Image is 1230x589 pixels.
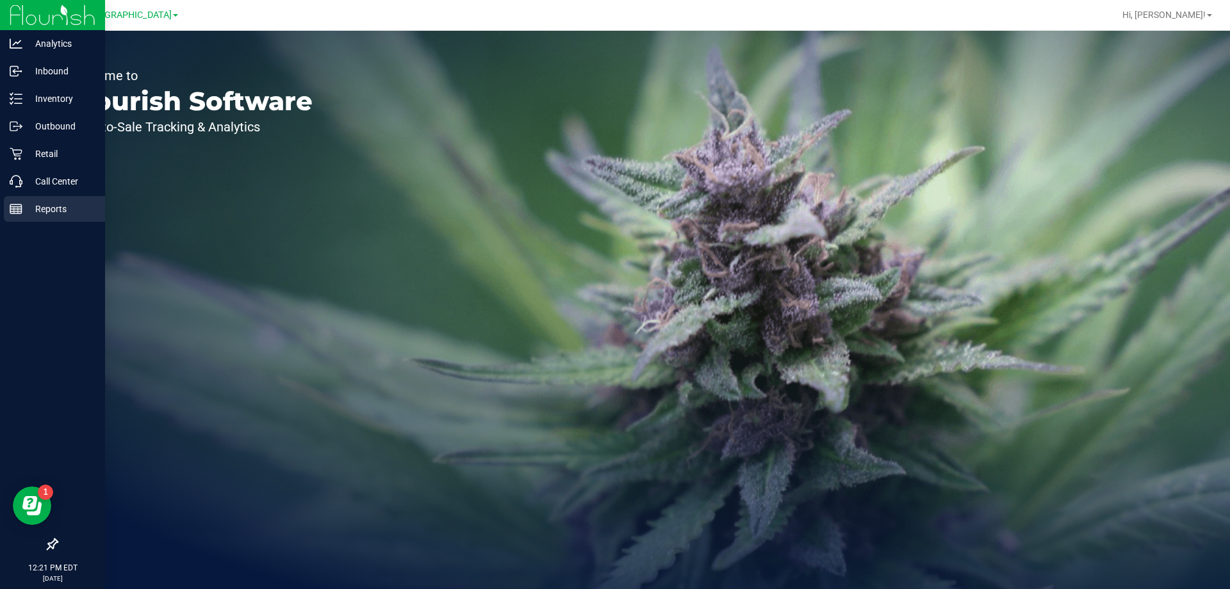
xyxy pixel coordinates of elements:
[38,485,53,500] iframe: Resource center unread badge
[22,201,99,217] p: Reports
[22,91,99,106] p: Inventory
[22,63,99,79] p: Inbound
[6,562,99,574] p: 12:21 PM EDT
[10,92,22,105] inline-svg: Inventory
[84,10,172,21] span: [GEOGRAPHIC_DATA]
[22,174,99,189] p: Call Center
[22,119,99,134] p: Outbound
[10,120,22,133] inline-svg: Outbound
[10,175,22,188] inline-svg: Call Center
[10,203,22,215] inline-svg: Reports
[6,574,99,583] p: [DATE]
[22,146,99,162] p: Retail
[10,37,22,50] inline-svg: Analytics
[69,69,313,82] p: Welcome to
[13,486,51,525] iframe: Resource center
[69,88,313,114] p: Flourish Software
[10,147,22,160] inline-svg: Retail
[1122,10,1206,20] span: Hi, [PERSON_NAME]!
[69,120,313,133] p: Seed-to-Sale Tracking & Analytics
[22,36,99,51] p: Analytics
[10,65,22,78] inline-svg: Inbound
